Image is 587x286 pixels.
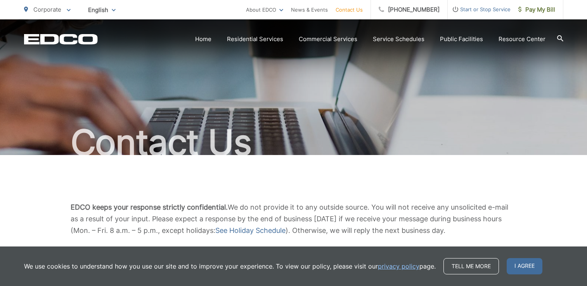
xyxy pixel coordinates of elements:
[373,34,424,44] a: Service Schedules
[82,3,121,17] span: English
[299,34,357,44] a: Commercial Services
[336,5,363,14] a: Contact Us
[215,225,286,236] a: See Holiday Schedule
[195,34,211,44] a: Home
[443,258,499,274] a: Tell me more
[246,5,283,14] a: About EDCO
[24,123,563,162] h1: Contact Us
[378,262,419,271] a: privacy policy
[33,6,61,13] span: Corporate
[507,258,542,274] span: I agree
[71,203,228,211] b: EDCO keeps your response strictly confidential.
[440,34,483,44] a: Public Facilities
[291,5,328,14] a: News & Events
[227,34,283,44] a: Residential Services
[24,262,436,271] p: We use cookies to understand how you use our site and to improve your experience. To view our pol...
[499,34,545,44] a: Resource Center
[518,5,555,14] span: Pay My Bill
[71,202,517,236] p: We do not provide it to any outside source. You will not receive any unsolicited e-mail as a resu...
[24,34,98,45] a: EDCD logo. Return to the homepage.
